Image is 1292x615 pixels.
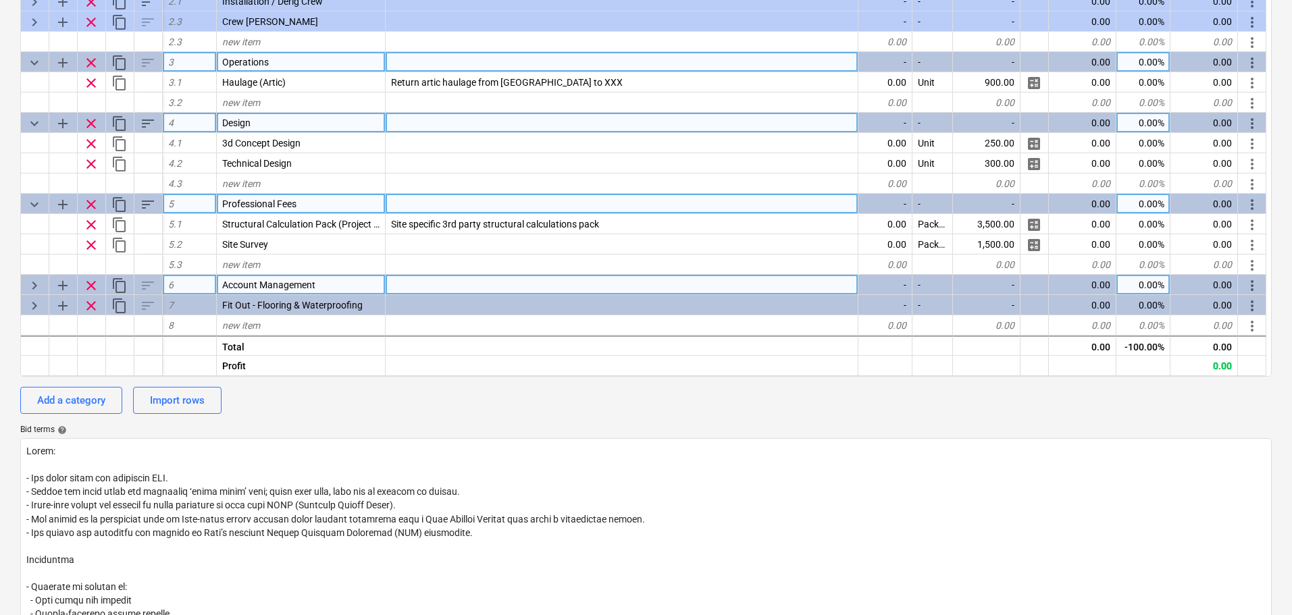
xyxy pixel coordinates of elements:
div: Unit [912,133,953,153]
span: 4.1 [168,138,182,149]
div: - [858,194,912,214]
div: 0.00 [953,173,1020,194]
span: 4.3 [168,178,182,189]
div: 0.00 [1170,335,1238,355]
span: Manage detailed breakdown for the row [1026,75,1042,91]
div: 0.00 [1049,275,1116,295]
span: Remove row [83,14,99,30]
span: More actions [1244,14,1260,30]
span: 5.1 [168,219,182,230]
div: 0.00 [1049,52,1116,72]
span: Manage detailed breakdown for the row [1026,237,1042,253]
div: 0.00 [1170,52,1238,72]
span: Remove row [83,298,99,314]
div: 0.00 [953,315,1020,336]
button: Import rows [133,387,222,414]
div: 0.00 [1170,72,1238,92]
span: Duplicate category [111,298,128,314]
div: 0.00 [858,153,912,173]
div: 0.00% [1116,153,1170,173]
div: 0.00 [1049,194,1116,214]
div: 0.00 [1049,315,1116,336]
span: Add sub category to row [55,115,71,132]
div: 0.00 [1170,32,1238,52]
div: - [953,275,1020,295]
div: 0.00% [1116,52,1170,72]
span: Expand category [26,298,43,314]
div: - [858,295,912,315]
span: Fit Out - Flooring & Waterproofing [222,300,363,311]
div: 0.00 [1049,173,1116,194]
div: 0.00 [1049,214,1116,234]
div: - [912,194,953,214]
div: - [953,52,1020,72]
div: 0.00 [858,234,912,255]
span: new item [222,97,260,108]
span: new item [222,178,260,189]
span: Site Survey [222,239,268,250]
div: 0.00% [1116,92,1170,113]
span: More actions [1244,156,1260,172]
span: More actions [1244,75,1260,91]
span: Haulage (Artic) [222,77,286,88]
span: Collapse category [26,55,43,71]
span: More actions [1244,196,1260,213]
span: Add sub category to row [55,14,71,30]
span: 4.2 [168,158,182,169]
div: Package [912,234,953,255]
span: Duplicate category [111,277,128,294]
div: 0.00 [1170,173,1238,194]
div: 0.00 [1170,234,1238,255]
span: 2.3 [168,36,182,47]
div: 0.00 [1170,295,1238,315]
span: Remove row [83,75,99,91]
div: 0.00% [1116,255,1170,275]
div: 0.00% [1116,11,1170,32]
iframe: Chat Widget [1224,550,1292,615]
span: Expand category [26,14,43,30]
span: More actions [1244,257,1260,273]
div: 0.00 [858,92,912,113]
div: 0.00 [953,255,1020,275]
div: 300.00 [953,153,1020,173]
div: 0.00 [953,92,1020,113]
div: 3,500.00 [953,214,1020,234]
span: Remove row [83,196,99,213]
div: - [912,52,953,72]
div: 0.00 [858,173,912,194]
span: Add sub category to row [55,277,71,294]
div: - [953,295,1020,315]
div: 0.00 [1170,214,1238,234]
span: Crew Tavel [222,16,318,27]
span: More actions [1244,34,1260,51]
div: 0.00 [1049,153,1116,173]
div: 0.00% [1116,275,1170,295]
span: Design [222,117,251,128]
div: - [912,11,953,32]
div: 0.00 [858,214,912,234]
span: Site specific 3rd party structural calculations pack [391,219,599,230]
div: - [858,52,912,72]
div: Total [217,335,386,355]
span: 3d Concept Design [222,138,301,149]
span: Duplicate row [111,217,128,233]
div: - [953,194,1020,214]
span: Manage detailed breakdown for the row [1026,136,1042,152]
div: 0.00 [1049,255,1116,275]
div: 0.00 [1049,32,1116,52]
span: Structural Calculation Pack (Project & site specific) [222,219,434,230]
div: - [858,275,912,295]
span: Remove row [83,277,99,294]
span: Operations [222,57,269,68]
div: Package [912,214,953,234]
span: Professional Fees [222,198,296,209]
div: 0.00 [1170,11,1238,32]
div: - [912,295,953,315]
span: More actions [1244,277,1260,294]
span: 3.2 [168,97,182,108]
div: 0.00% [1116,295,1170,315]
div: 0.00% [1116,315,1170,336]
div: -100.00% [1116,335,1170,355]
div: - [858,113,912,133]
span: new item [222,259,260,270]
